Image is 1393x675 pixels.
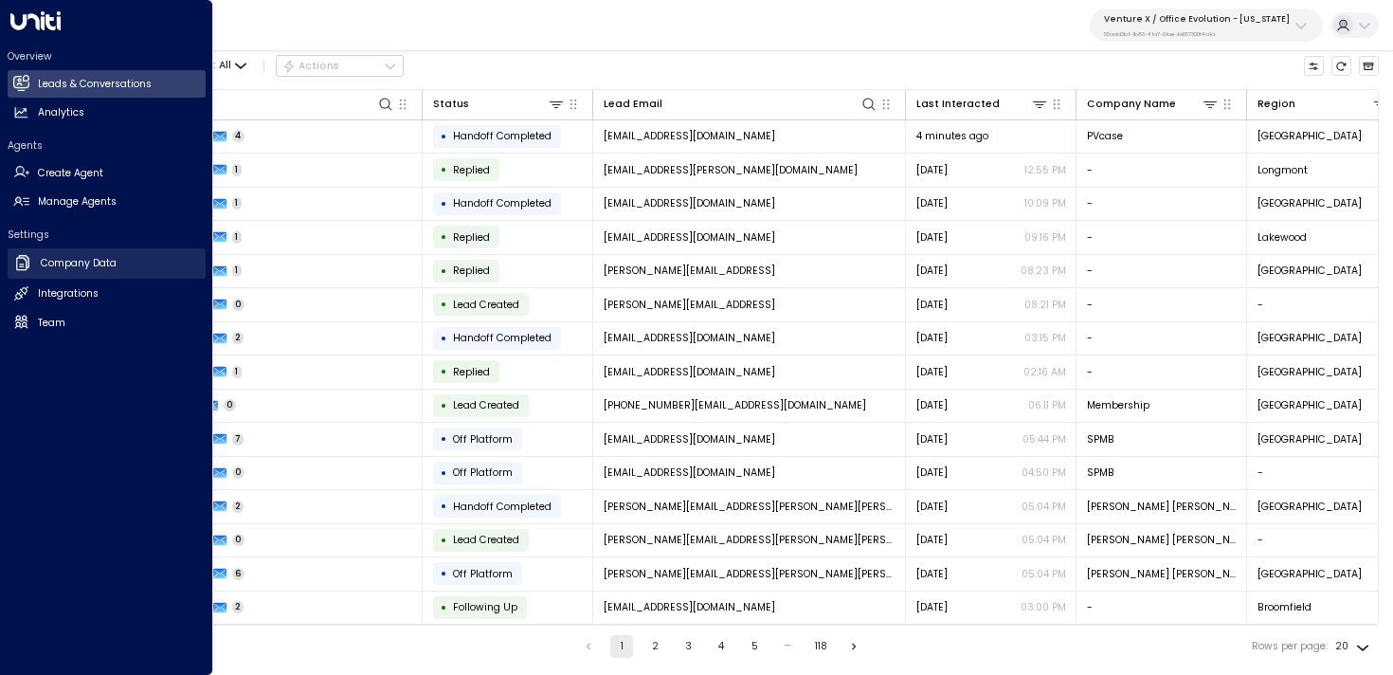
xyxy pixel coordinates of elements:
[604,163,858,177] span: vig.carlos@yahoo.com
[604,96,662,113] div: Lead Email
[604,567,895,581] span: detra.mcrae@troutman.com
[1023,365,1066,379] p: 02:16 AM
[8,248,206,279] a: Company Data
[219,60,231,71] span: All
[224,399,237,411] span: 0
[1024,196,1066,210] p: 10:09 PM
[441,124,447,149] div: •
[453,365,490,379] span: Replied
[232,568,245,580] span: 6
[604,230,775,245] span: tonypittman46@yahoo.com
[809,635,832,658] button: Go to page 118
[453,230,490,245] span: Replied
[441,192,447,216] div: •
[1076,255,1247,288] td: -
[710,635,733,658] button: Go to page 4
[1257,331,1362,345] span: Denver
[441,259,447,283] div: •
[1252,639,1328,654] label: Rows per page:
[1022,432,1066,447] p: 05:44 PM
[604,264,775,278] span: kyler@sumolabs.ai
[441,393,447,418] div: •
[1087,465,1114,480] span: SPMB
[1024,163,1066,177] p: 12:55 PM
[232,299,245,311] span: 0
[1076,356,1247,389] td: -
[1028,398,1066,412] p: 06:11 PM
[1257,365,1362,379] span: Boulder
[453,298,519,312] span: Lead Created
[1257,95,1390,113] div: Region
[604,365,775,379] span: irenemargolis@earthlink.net
[1087,96,1176,113] div: Company Name
[8,49,206,64] h2: Overview
[916,264,948,278] span: Sep 27, 2025
[38,166,103,181] h2: Create Agent
[1257,398,1362,412] span: Denver
[604,398,866,412] span: 9077929213@call.com
[1335,635,1373,658] div: 20
[276,55,404,78] button: Actions
[1087,95,1220,113] div: Company Name
[1076,288,1247,321] td: -
[232,164,243,176] span: 1
[1257,163,1308,177] span: Longmont
[441,292,447,317] div: •
[916,432,948,447] span: Sep 26, 2025
[8,281,206,308] a: Integrations
[916,230,948,245] span: Sep 27, 2025
[1331,56,1352,77] span: Refresh
[916,129,988,143] span: 4 minutes ago
[916,398,948,412] span: Sep 26, 2025
[232,601,244,613] span: 2
[1257,432,1362,447] span: Denver
[677,635,699,658] button: Go to page 3
[232,534,245,546] span: 0
[1024,331,1066,345] p: 03:15 PM
[1076,592,1247,625] td: -
[38,316,65,331] h2: Team
[610,635,633,658] button: page 1
[604,95,878,113] div: Lead Email
[916,298,948,312] span: Sep 27, 2025
[232,466,245,479] span: 0
[276,55,404,78] div: Button group with a nested menu
[1257,600,1312,614] span: Broomfield
[916,196,948,210] span: Sep 27, 2025
[8,100,206,127] a: Analytics
[433,96,469,113] div: Status
[453,264,490,278] span: Replied
[1087,533,1237,547] span: Troutman Pepper Locke
[441,326,447,351] div: •
[1257,230,1307,245] span: Lakewood
[743,635,766,658] button: Go to page 5
[916,95,1049,113] div: Last Interacted
[1087,398,1149,412] span: Membership
[916,465,948,480] span: Sep 26, 2025
[1304,56,1325,77] button: Customize
[1087,500,1237,514] span: Troutman Pepper Locke
[1257,196,1362,210] span: Denver
[1359,56,1380,77] button: Archived Leads
[282,60,340,73] div: Actions
[38,105,84,120] h2: Analytics
[8,159,206,187] a: Create Agent
[1024,230,1066,245] p: 09:16 PM
[8,309,206,337] a: Team
[916,533,948,547] span: Sep 26, 2025
[643,635,666,658] button: Go to page 2
[453,129,552,143] span: Handoff Completed
[453,163,490,177] span: Replied
[453,500,552,514] span: Handoff Completed
[604,432,775,447] span: sdodd@spmb.com
[232,366,243,378] span: 1
[8,228,206,242] h2: Settings
[453,465,513,480] span: Off Platform
[453,331,552,345] span: Handoff Completed
[232,332,244,344] span: 2
[1257,96,1295,113] div: Region
[453,533,519,547] span: Lead Created
[8,189,206,216] a: Manage Agents
[453,567,513,581] span: Off Platform
[441,157,447,182] div: •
